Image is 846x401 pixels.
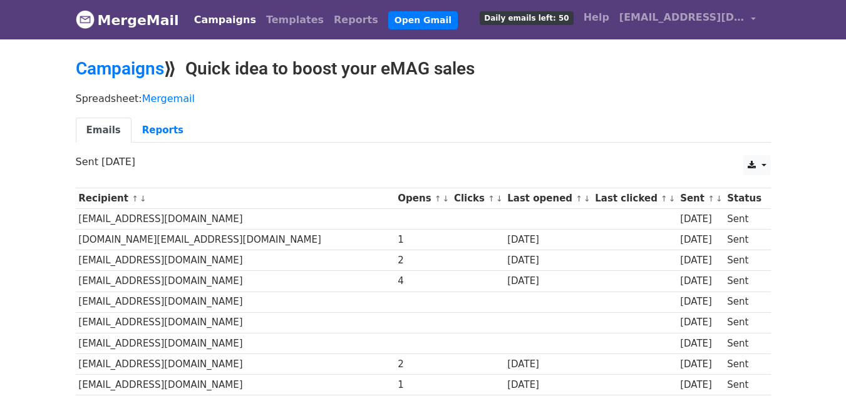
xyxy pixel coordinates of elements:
div: 4 [398,274,448,288]
a: ↑ [132,194,138,203]
a: MergeMail [76,7,179,33]
div: 1 [398,378,448,392]
th: Last clicked [592,188,678,209]
td: [EMAIL_ADDRESS][DOMAIN_NAME] [76,374,395,395]
th: Last opened [504,188,592,209]
a: Reports [329,8,383,33]
td: Sent [724,230,764,250]
td: Sent [724,333,764,353]
a: Emails [76,118,132,143]
div: [DATE] [680,274,721,288]
td: [EMAIL_ADDRESS][DOMAIN_NAME] [76,250,395,271]
a: ↓ [716,194,723,203]
td: [EMAIL_ADDRESS][DOMAIN_NAME] [76,271,395,292]
td: [EMAIL_ADDRESS][DOMAIN_NAME] [76,353,395,374]
td: [EMAIL_ADDRESS][DOMAIN_NAME] [76,292,395,312]
th: Sent [677,188,724,209]
a: Daily emails left: 50 [475,5,578,30]
div: [DATE] [680,253,721,268]
td: [EMAIL_ADDRESS][DOMAIN_NAME] [76,333,395,353]
a: ↑ [661,194,668,203]
td: Sent [724,250,764,271]
a: ↑ [435,194,441,203]
div: [DATE] [507,357,589,372]
td: Sent [724,374,764,395]
td: Sent [724,312,764,333]
a: Campaigns [76,58,164,79]
div: [DATE] [680,233,721,247]
a: ↓ [140,194,147,203]
td: Sent [724,292,764,312]
a: Open Gmail [388,11,458,29]
a: Campaigns [189,8,261,33]
h2: ⟫ Quick idea to boost your eMAG sales [76,58,771,79]
a: ↓ [496,194,503,203]
p: Spreadsheet: [76,92,771,105]
td: Sent [724,271,764,292]
a: [EMAIL_ADDRESS][DOMAIN_NAME] [614,5,761,34]
div: [DATE] [680,337,721,351]
th: Recipient [76,188,395,209]
a: ↑ [708,194,714,203]
div: [DATE] [507,378,589,392]
td: [DOMAIN_NAME][EMAIL_ADDRESS][DOMAIN_NAME] [76,230,395,250]
a: ↑ [488,194,495,203]
th: Clicks [451,188,504,209]
th: Opens [395,188,451,209]
a: Mergemail [142,93,195,104]
td: Sent [724,209,764,230]
span: Daily emails left: 50 [480,11,573,25]
div: [DATE] [507,233,589,247]
a: ↓ [669,194,676,203]
div: [DATE] [507,253,589,268]
th: Status [724,188,764,209]
div: [DATE] [507,274,589,288]
div: [DATE] [680,357,721,372]
p: Sent [DATE] [76,155,771,168]
img: MergeMail logo [76,10,95,29]
div: [DATE] [680,378,721,392]
a: Reports [132,118,194,143]
div: [DATE] [680,315,721,330]
div: 2 [398,253,448,268]
a: Templates [261,8,329,33]
div: 1 [398,233,448,247]
td: [EMAIL_ADDRESS][DOMAIN_NAME] [76,209,395,230]
a: ↓ [443,194,450,203]
div: [DATE] [680,212,721,226]
a: Help [579,5,614,30]
div: 2 [398,357,448,372]
div: [DATE] [680,295,721,309]
a: ↑ [575,194,582,203]
td: Sent [724,353,764,374]
span: [EMAIL_ADDRESS][DOMAIN_NAME] [619,10,745,25]
td: [EMAIL_ADDRESS][DOMAIN_NAME] [76,312,395,333]
a: ↓ [584,194,591,203]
